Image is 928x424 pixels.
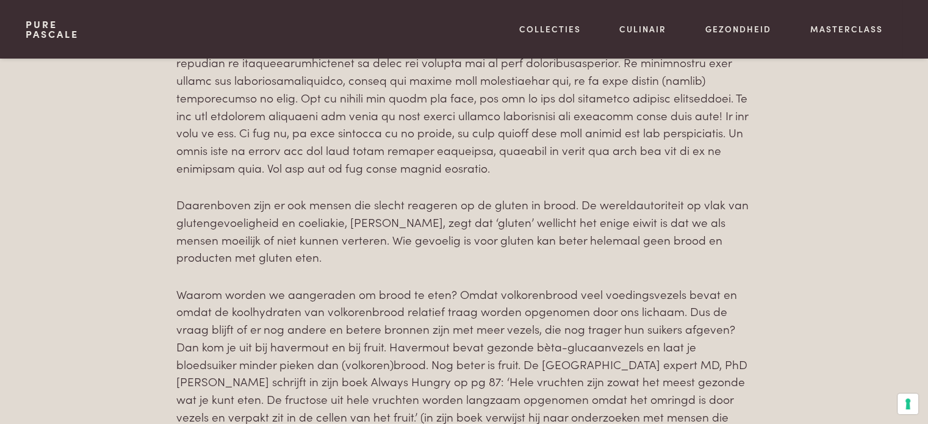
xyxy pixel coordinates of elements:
[705,23,771,35] a: Gezondheid
[897,393,918,414] button: Uw voorkeuren voor toestemming voor trackingtechnologieën
[619,23,666,35] a: Culinair
[176,196,752,266] p: Daarenboven zijn er ook mensen die slecht reageren op de gluten in brood. De wereldautoriteit op ...
[810,23,883,35] a: Masterclass
[519,23,581,35] a: Collecties
[26,20,79,39] a: PurePascale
